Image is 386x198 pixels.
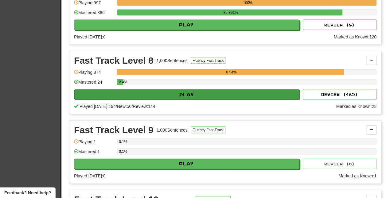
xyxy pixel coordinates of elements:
[157,127,188,133] div: 1,000 Sentences
[119,79,123,85] div: 2.4%
[191,126,225,133] button: Fluency Fast Track
[133,104,155,109] span: Review: 144
[191,57,225,64] button: Fluency Fast Track
[74,34,105,39] span: Played [DATE]: 0
[303,158,376,169] button: Review (0)
[119,9,342,15] div: 86.861%
[336,103,376,109] div: Marked as Known: 23
[74,148,114,158] div: Mastered: 1
[74,79,114,89] div: Mastered: 24
[74,158,299,169] button: Play
[4,190,51,196] span: Open feedback widget
[74,56,154,65] div: Fast Track Level 8
[157,57,188,63] div: 1,000 Sentences
[338,172,376,179] div: Marked as Known: 1
[74,9,114,19] div: Mastered: 866
[74,125,154,134] div: Fast Track Level 9
[74,173,105,178] span: Played [DATE]: 0
[117,104,131,109] span: New: 50
[131,104,133,109] span: /
[74,69,114,79] div: Playing: 874
[119,69,344,75] div: 87.4%
[74,89,299,100] button: Play
[74,19,299,30] button: Play
[74,138,114,148] div: Playing: 1
[303,89,376,99] button: Review (465)
[303,19,376,30] button: Review (8)
[334,34,376,40] div: Marked as Known: 120
[116,104,117,109] span: /
[80,104,116,109] span: Played [DATE]: 194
